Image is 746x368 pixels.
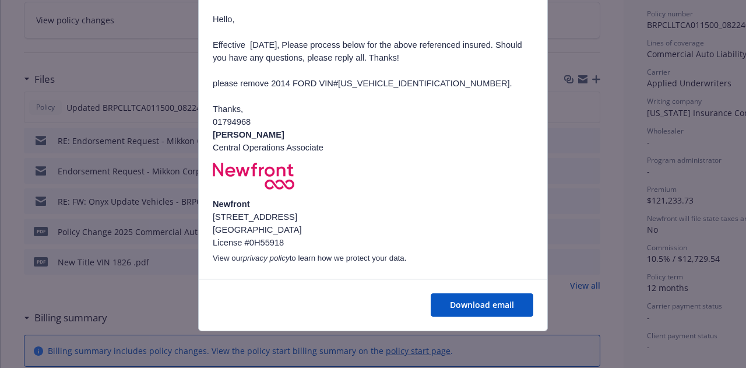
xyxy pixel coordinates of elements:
p: ref:!00D3k0t5A5.!500Vz0SWPPq:ref [213,264,533,303]
span: to learn how we protect your data. [290,254,407,262]
b: [PERSON_NAME] [213,130,284,139]
span: privacy policy [243,254,290,262]
p: License #0H55918 [213,236,533,249]
p: Central Operations Associate [213,141,533,154]
span: View our [213,254,243,262]
a: privacy policy [243,253,290,262]
p: Hello, Effective [DATE], Please process below for the above referenced insured. Should you have a... [213,13,533,128]
p: [GEOGRAPHIC_DATA] [213,223,533,236]
img: 38jENea [213,163,294,190]
b: Newfront [213,199,250,209]
p: [STREET_ADDRESS] [213,211,533,223]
